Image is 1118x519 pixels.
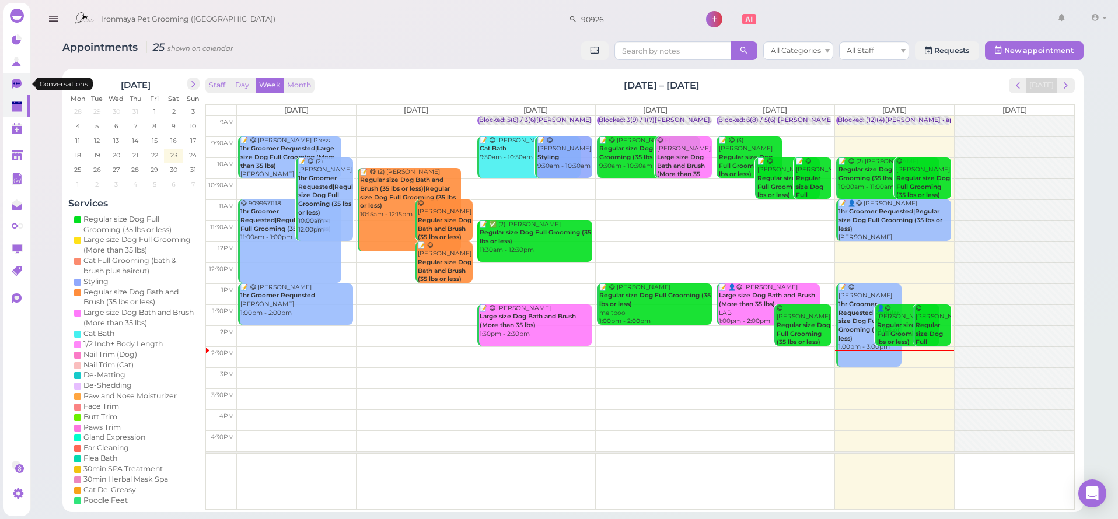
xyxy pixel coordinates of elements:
span: 2:30pm [211,349,234,357]
div: Blocked: 3(9) / 1(7)[PERSON_NAME],[PERSON_NAME] • appointment [599,116,812,125]
span: [DATE] [404,106,428,114]
span: 19 [93,150,102,160]
div: 📝 😋 [PERSON_NAME] 1:00pm - 3:00pm [838,283,901,352]
span: Ironmaya Pet Grooming ([GEOGRAPHIC_DATA]) [101,3,275,36]
span: 3 [190,106,196,117]
b: 1hr Groomer Requested|Regular size Dog Full Grooming (35 lbs or less) [240,208,331,232]
span: 12pm [218,244,234,252]
span: Fri [150,94,159,103]
b: Regular size Dog Full Grooming (35 lbs or less) [916,321,947,371]
b: Regular size Dog Full Grooming (35 lbs or less) [599,292,711,308]
div: Paws Trim [83,422,121,433]
div: 📝 😋 [PERSON_NAME] 1:30pm - 2:30pm [479,304,592,339]
div: 😋 [PERSON_NAME] 1:30pm - 2:30pm [776,304,831,356]
b: Large size Dog Bath and Brush (More than 35 lbs) [657,153,705,187]
div: Ear Cleaning [83,443,129,453]
button: next [1057,78,1075,93]
span: Wed [109,94,124,103]
span: 3pm [220,370,234,378]
b: Regular size Dog Full Grooming (35 lbs or less) [877,321,933,346]
span: 30 [169,164,179,175]
i: 25 [146,41,233,53]
div: Flea Bath [83,453,117,464]
span: 1:30pm [212,307,234,315]
span: 9am [220,118,234,126]
button: next [187,78,200,90]
div: 📝 😋 (2) [PERSON_NAME] 10:00am - 12:00pm [298,157,353,234]
span: 4 [75,121,81,131]
div: 📝 😋 [PERSON_NAME] 9:30am - 10:30am [599,136,700,171]
b: Regular size Dog Full Grooming (35 lbs or less) [838,166,916,182]
button: [DATE] [1026,78,1057,93]
b: 1hr Groomer Requested|Regular size Dog Full Grooming (35 lbs or less) [838,208,942,232]
div: 📝 😋 [PERSON_NAME] [PERSON_NAME] 1:00pm - 2:00pm [240,283,353,318]
span: 2pm [220,328,234,336]
div: Nail Trim (Cat) [83,360,134,370]
div: Gland Expression [83,432,145,443]
div: 😋 [PERSON_NAME] 11:00am - 12:00pm [417,199,473,259]
div: Cat De-Greasy [83,485,136,495]
button: Day [228,78,256,93]
span: [DATE] [523,106,548,114]
span: 3:30pm [211,391,234,399]
span: 10 [188,121,197,131]
span: 7 [190,179,196,190]
div: 📝 👤😋 [PERSON_NAME] LAB 1:00pm - 2:00pm [718,283,820,326]
b: Regular size Dog Full Grooming (35 lbs or less) [719,153,775,178]
div: 📝 👤😋 [PERSON_NAME] [PERSON_NAME] 11:00am - 12:00pm [838,199,951,251]
b: Regular size Dog Full Grooming (35 lbs or less) [599,145,676,161]
div: Open Intercom Messenger [1078,479,1106,507]
div: Nail Trim (Dog) [83,349,137,360]
span: 25 [73,164,82,175]
span: 28 [130,164,140,175]
b: Large size Dog Bath and Brush (More than 35 lbs) [480,313,576,329]
b: Regular size Dog Full Grooming (35 lbs or less) [896,174,950,199]
span: 2 [94,179,100,190]
button: New appointment [985,41,1084,60]
div: De-Matting [83,370,125,380]
div: De-Shedding [83,380,132,391]
span: 12:30pm [209,265,234,273]
b: 1hr Groomer Requested|Regular size Dog Full Grooming (35 lbs or less) [838,300,900,342]
span: 28 [73,106,83,117]
span: 26 [92,164,102,175]
b: Large size Dog Bath and Brush (More than 35 lbs) [719,292,815,308]
span: 13 [112,135,120,146]
span: 4:30pm [211,433,234,441]
span: 9:30am [211,139,234,147]
span: 8 [151,121,158,131]
h4: Services [68,198,202,209]
div: Regular size Dog Bath and Brush (35 lbs or less) [83,287,197,308]
div: 😋 9099671118 11:00am - 1:00pm [240,199,341,242]
b: Regular size Dog Bath and Brush (35 lbs or less) [418,258,471,283]
div: 😋 [PERSON_NAME] 10:00am - 11:00am [896,157,951,218]
div: 📝 😋 [PERSON_NAME] 10:00am - 11:00am [795,157,832,243]
input: Search customer [577,10,690,29]
button: prev [1009,78,1027,93]
span: New appointment [1004,46,1074,55]
span: 6 [113,121,120,131]
button: Month [284,78,315,93]
span: 27 [111,164,121,175]
b: Styling [537,153,559,161]
div: 1/2 Inch+ Body Length [83,339,163,349]
span: 20 [111,150,121,160]
div: Conversations [35,78,93,90]
div: Regular size Dog Full Grooming (35 lbs or less) [83,214,197,235]
div: Cat Full Grooming (bath & brush plus haircut) [83,255,197,276]
span: Appointments [62,41,141,53]
h2: [DATE] – [DATE] [624,79,700,92]
span: 12 [93,135,101,146]
span: 2 [171,106,177,117]
span: 1 [152,106,157,117]
span: 21 [131,150,139,160]
span: [DATE] [882,106,907,114]
span: [DATE] [643,106,668,114]
div: Blocked: 5(6) / 3(6)[PERSON_NAME] • appointment [479,116,637,125]
span: 10:30am [208,181,234,189]
div: Styling [83,276,109,287]
span: 10am [217,160,234,168]
span: 31 [189,164,197,175]
span: [DATE] [763,106,787,114]
b: 1hr Groomer Requested [240,292,315,299]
